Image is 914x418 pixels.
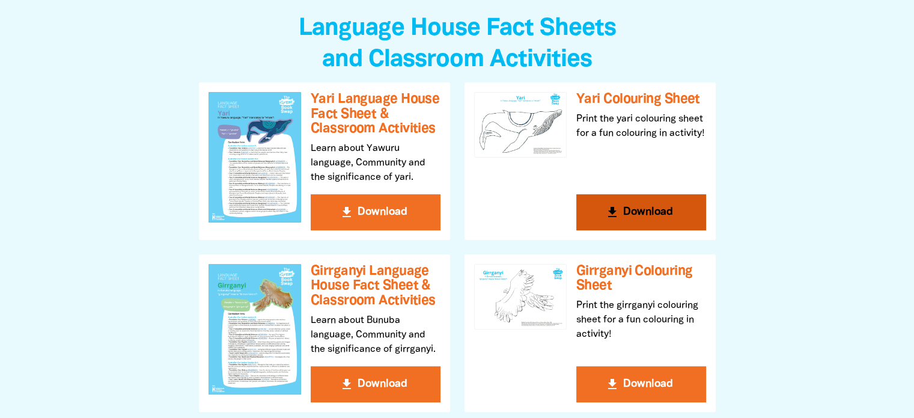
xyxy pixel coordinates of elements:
[474,264,567,330] img: Girrganyi Colouring Sheet
[340,377,354,392] i: get_app
[209,264,301,395] img: Girrganyi Language House Fact Sheet & Classroom Activities
[311,92,440,137] h3: Yari Language House Fact Sheet & Classroom Activities
[322,49,592,71] span: and Classroom Activities
[311,264,440,309] h3: Girrganyi Language House Fact Sheet & Classroom Activities
[474,92,567,158] img: Yari Colouring Sheet
[605,377,620,392] i: get_app
[576,366,706,402] button: get_app Download
[340,205,354,220] i: get_app
[299,17,616,40] span: Language House Fact Sheets
[576,194,706,230] button: get_app Download
[209,92,301,223] img: Yari Language House Fact Sheet & Classroom Activities
[311,194,440,230] button: get_app Download
[576,92,706,107] h3: Yari Colouring Sheet
[576,264,706,294] h3: Girrganyi Colouring Sheet
[311,366,440,402] button: get_app Download
[605,205,620,220] i: get_app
